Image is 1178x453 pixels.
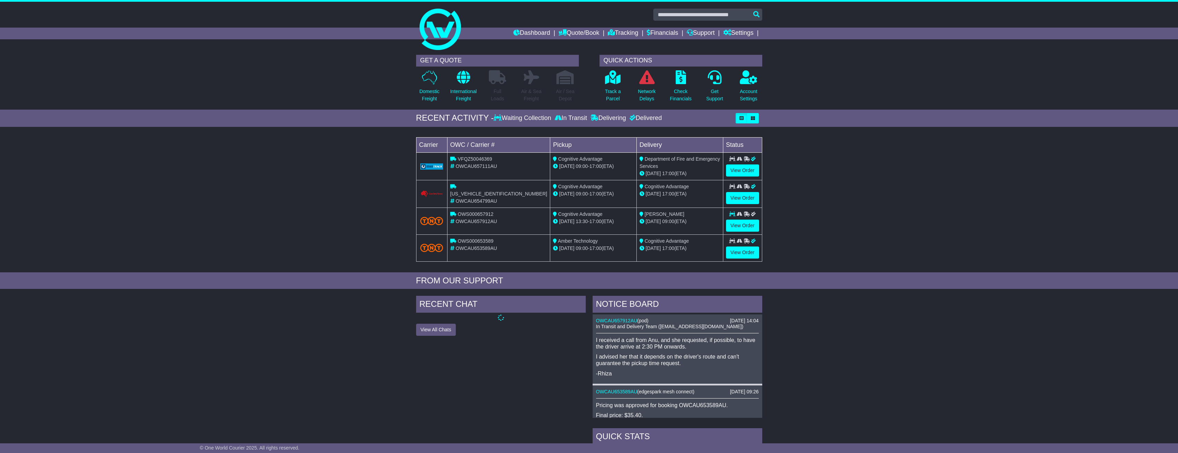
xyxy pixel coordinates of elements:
[596,318,759,324] div: ( )
[447,137,550,152] td: OWC / Carrier #
[559,191,574,197] span: [DATE]
[662,245,674,251] span: 17:00
[646,191,661,197] span: [DATE]
[646,219,661,224] span: [DATE]
[590,163,602,169] span: 17:00
[669,70,692,106] a: CheckFinancials
[450,70,477,106] a: InternationalFreight
[576,219,588,224] span: 13:30
[638,88,655,102] p: Network Delays
[605,88,621,102] p: Track a Parcel
[458,238,494,244] span: OWS000653589
[645,211,684,217] span: [PERSON_NAME]
[458,156,492,162] span: VFQZ50046369
[576,245,588,251] span: 09:00
[576,163,588,169] span: 09:00
[559,163,574,169] span: [DATE]
[596,324,744,329] span: In Transit and Delivery Team ([EMAIL_ADDRESS][DOMAIN_NAME])
[558,156,602,162] span: Cognitive Advantage
[645,184,689,189] span: Cognitive Advantage
[553,190,634,198] div: - (ETA)
[596,389,637,394] a: OWCAU653589AU
[558,238,598,244] span: Amber Technology
[706,70,723,106] a: GetSupport
[558,28,599,39] a: Quote/Book
[458,211,494,217] span: OWS000657912
[416,113,494,123] div: RECENT ACTIVITY -
[640,218,720,225] div: (ETA)
[416,137,447,152] td: Carrier
[450,88,477,102] p: International Freight
[730,389,758,395] div: [DATE] 09:26
[590,219,602,224] span: 17:00
[521,88,542,102] p: Air & Sea Freight
[628,114,662,122] div: Delivered
[600,55,762,67] div: QUICK ACTIONS
[576,191,588,197] span: 09:00
[723,28,754,39] a: Settings
[596,389,759,395] div: ( )
[639,318,647,323] span: pod
[596,412,759,419] p: Final price: $35.40.
[640,245,720,252] div: (ETA)
[706,88,723,102] p: Get Support
[550,137,637,152] td: Pickup
[662,171,674,176] span: 17:00
[558,184,602,189] span: Cognitive Advantage
[489,88,506,102] p: Full Loads
[726,192,759,204] a: View Order
[553,218,634,225] div: - (ETA)
[739,70,758,106] a: AccountSettings
[419,70,440,106] a: DomesticFreight
[637,70,656,106] a: NetworkDelays
[726,246,759,259] a: View Order
[456,163,497,169] span: OWCAU657111AU
[416,276,762,286] div: FROM OUR SUPPORT
[596,318,637,323] a: OWCAU657912AU
[456,219,497,224] span: OWCAU657912AU
[559,219,574,224] span: [DATE]
[200,445,300,451] span: © One World Courier 2025. All rights reserved.
[640,156,720,169] span: Department of Fire and Emergency Services
[513,28,550,39] a: Dashboard
[416,55,579,67] div: GET A QUOTE
[420,163,443,170] img: GetCarrierServiceLogo
[670,88,692,102] p: Check Financials
[596,353,759,366] p: I advised her that it depends on the driver's route and can't guarantee the pickup time request.
[640,190,720,198] div: (ETA)
[593,428,762,447] div: Quick Stats
[645,238,689,244] span: Cognitive Advantage
[723,137,762,152] td: Status
[456,198,497,204] span: OWCAU654799AU
[590,191,602,197] span: 17:00
[553,114,589,122] div: In Transit
[640,170,720,177] div: (ETA)
[416,296,586,314] div: RECENT CHAT
[605,70,621,106] a: Track aParcel
[559,245,574,251] span: [DATE]
[450,191,547,197] span: [US_VEHICLE_IDENTIFICATION_NUMBER]
[662,219,674,224] span: 09:00
[636,137,723,152] td: Delivery
[647,28,678,39] a: Financials
[740,88,757,102] p: Account Settings
[608,28,638,39] a: Tracking
[494,114,553,122] div: Waiting Collection
[589,114,628,122] div: Delivering
[420,244,443,252] img: TNT_Domestic.png
[726,164,759,177] a: View Order
[726,220,759,232] a: View Order
[687,28,715,39] a: Support
[416,324,456,336] button: View All Chats
[596,370,759,377] p: -Rhiza
[420,217,443,225] img: TNT_Domestic.png
[420,190,443,198] img: Couriers_Please.png
[553,245,634,252] div: - (ETA)
[639,389,693,394] span: edgespark mesh connect
[662,191,674,197] span: 17:00
[646,245,661,251] span: [DATE]
[590,245,602,251] span: 17:00
[593,296,762,314] div: NOTICE BOARD
[596,402,759,409] p: Pricing was approved for booking OWCAU653589AU.
[596,337,759,350] p: I received a call from Anu, and she requested, if possible, to have the driver arrive at 2:30 PM ...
